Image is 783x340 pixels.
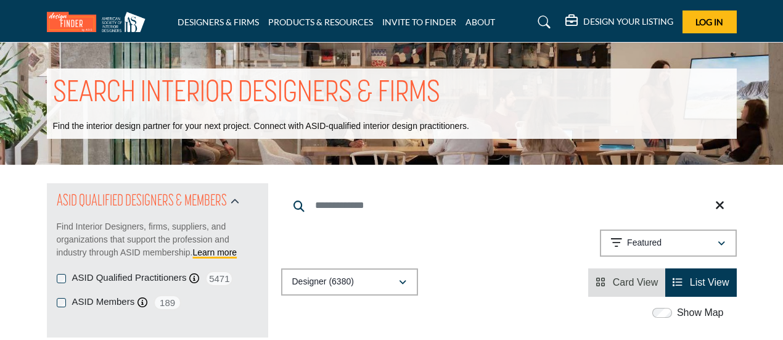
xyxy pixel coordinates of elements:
[683,10,737,33] button: Log In
[178,17,259,27] a: DESIGNERS & FIRMS
[596,277,658,288] a: View Card
[268,17,373,27] a: PRODUCTS & RESOURCES
[613,277,658,288] span: Card View
[72,271,187,285] label: ASID Qualified Practitioners
[690,277,729,288] span: List View
[382,17,456,27] a: INVITE TO FINDER
[72,295,135,309] label: ASID Members
[281,191,737,220] input: Search Keyword
[281,268,418,296] button: Designer (6380)
[205,271,233,286] span: 5471
[57,220,258,259] p: Find Interior Designers, firms, suppliers, and organizations that support the profession and indu...
[53,120,469,133] p: Find the interior design partner for your next project. Connect with ASID-qualified interior desi...
[465,17,495,27] a: ABOUT
[565,15,673,30] div: DESIGN YOUR LISTING
[583,16,673,27] h5: DESIGN YOUR LISTING
[600,230,737,257] button: Featured
[588,268,665,297] li: Card View
[292,276,354,288] p: Designer (6380)
[695,17,723,27] span: Log In
[526,12,559,32] a: Search
[154,295,181,310] span: 189
[665,268,736,297] li: List View
[47,12,152,32] img: Site Logo
[193,247,237,257] a: Learn more
[57,191,227,213] h2: ASID QUALIFIED DESIGNERS & MEMBERS
[57,298,66,307] input: ASID Members checkbox
[57,274,66,283] input: ASID Qualified Practitioners checkbox
[677,305,724,320] label: Show Map
[53,75,440,113] h1: SEARCH INTERIOR DESIGNERS & FIRMS
[673,277,729,288] a: View List
[627,237,662,249] p: Featured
